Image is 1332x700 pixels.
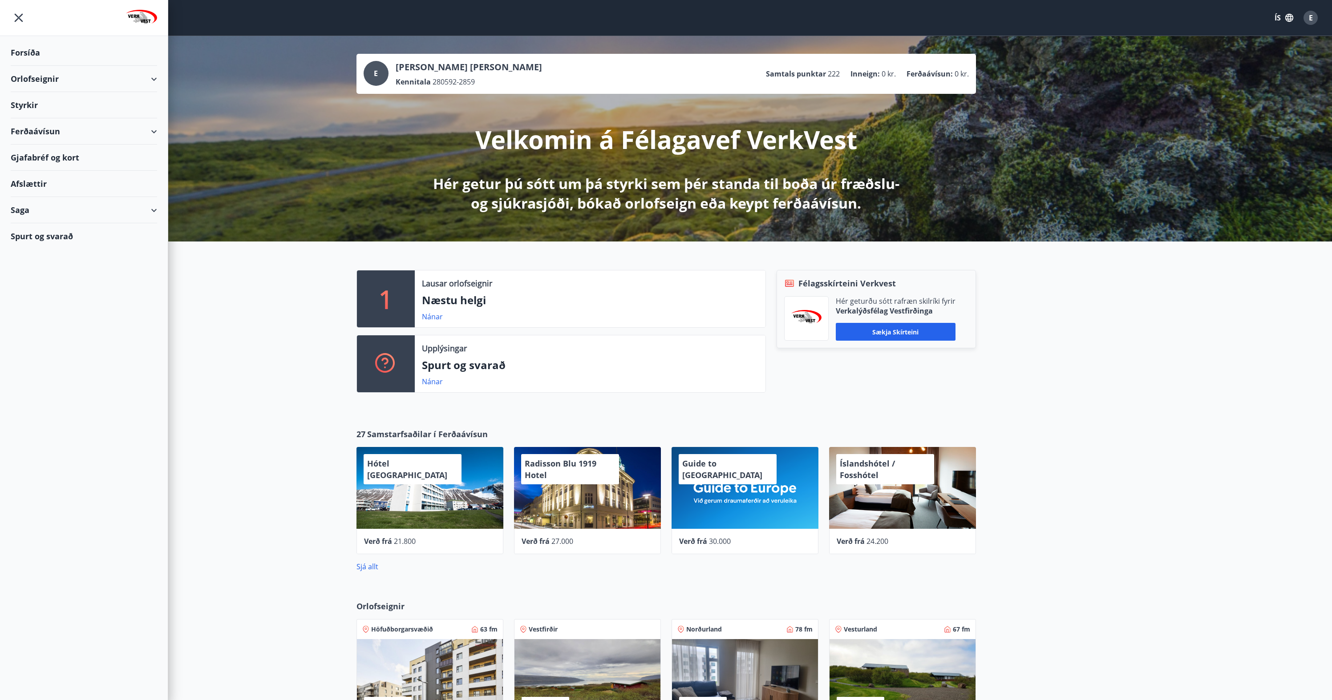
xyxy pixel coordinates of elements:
[480,625,498,634] span: 63 fm
[844,625,877,634] span: Vesturland
[709,536,731,546] span: 30.000
[955,69,969,79] span: 0 kr.
[836,323,955,341] button: Sækja skírteini
[394,536,416,546] span: 21.800
[11,118,157,145] div: Ferðaávísun
[11,171,157,197] div: Afslættir
[551,536,573,546] span: 27.000
[11,92,157,118] div: Styrkir
[882,69,896,79] span: 0 kr.
[795,625,813,634] span: 78 fm
[907,69,953,79] p: Ferðaávísun :
[422,278,492,289] p: Lausar orlofseignir
[850,69,880,79] p: Inneign :
[1270,10,1298,26] button: ÍS
[686,625,722,634] span: Norðurland
[798,278,896,289] span: Félagsskírteini Verkvest
[367,458,447,480] span: Hótel [GEOGRAPHIC_DATA]
[1300,7,1321,28] button: E
[126,10,157,28] img: union_logo
[1309,13,1313,23] span: E
[766,69,826,79] p: Samtals punktar
[525,458,596,480] span: Radisson Blu 1919 Hotel
[422,293,758,308] p: Næstu helgi
[422,312,443,322] a: Nánar
[364,536,392,546] span: Verð frá
[396,61,542,73] p: [PERSON_NAME] [PERSON_NAME]
[836,296,955,306] p: Hér geturðu sótt rafræn skilríki fyrir
[11,10,27,26] button: menu
[422,377,443,386] a: Nánar
[837,536,865,546] span: Verð frá
[11,145,157,171] div: Gjafabréf og kort
[11,66,157,92] div: Orlofseignir
[396,77,431,87] p: Kennitala
[11,40,157,66] div: Forsíða
[866,536,888,546] span: 24.200
[791,310,822,327] img: jihgzMk4dcgjRAW2aMgpbAqQEG7LZi0j9dOLAUvz.png
[475,122,857,156] p: Velkomin á Félagavef VerkVest
[679,536,707,546] span: Verð frá
[422,358,758,373] p: Spurt og svarað
[433,77,475,87] span: 280592-2859
[356,562,378,571] a: Sjá allt
[379,282,393,316] p: 1
[840,458,895,480] span: Íslandshótel / Fosshótel
[529,625,558,634] span: Vestfirðir
[11,223,157,249] div: Spurt og svarað
[953,625,970,634] span: 67 fm
[356,428,365,440] span: 27
[374,68,378,78] span: E
[371,625,433,634] span: Höfuðborgarsvæðið
[431,174,901,213] p: Hér getur þú sótt um þá styrki sem þér standa til boða úr fræðslu- og sjúkrasjóði, bókað orlofsei...
[367,428,488,440] span: Samstarfsaðilar í Ferðaávísun
[522,536,550,546] span: Verð frá
[356,600,405,612] span: Orlofseignir
[422,342,467,354] p: Upplýsingar
[828,69,840,79] span: 222
[682,458,762,480] span: Guide to [GEOGRAPHIC_DATA]
[11,197,157,223] div: Saga
[836,306,955,316] p: Verkalýðsfélag Vestfirðinga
